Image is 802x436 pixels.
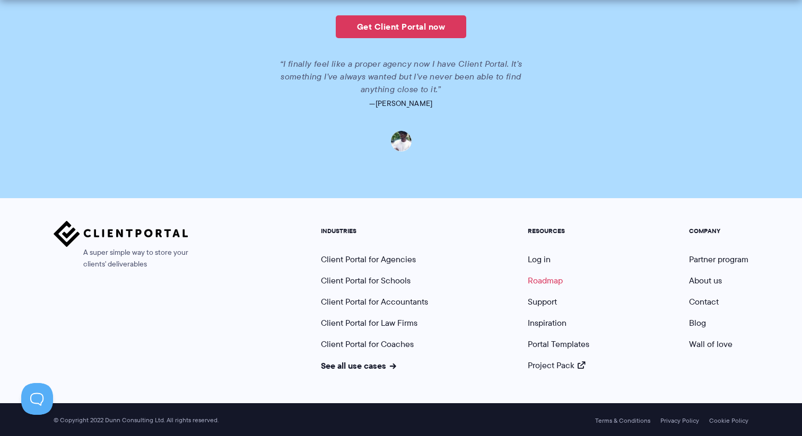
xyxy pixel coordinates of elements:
[21,383,53,415] iframe: Toggle Customer Support
[321,274,411,287] a: Client Portal for Schools
[689,296,719,308] a: Contact
[689,274,722,287] a: About us
[528,338,589,350] a: Portal Templates
[266,58,536,96] p: “I finally feel like a proper agency now I have Client Portal. It’s something I’ve always wanted ...
[528,317,566,329] a: Inspiration
[48,416,224,424] span: © Copyright 2022 Dunn Consulting Ltd. All rights reserved.
[528,359,585,371] a: Project Pack
[321,296,428,308] a: Client Portal for Accountants
[689,227,748,235] h5: COMPANY
[528,296,557,308] a: Support
[689,253,748,265] a: Partner program
[660,417,699,424] a: Privacy Policy
[528,274,563,287] a: Roadmap
[528,227,589,235] h5: RESOURCES
[54,247,188,270] span: A super simple way to store your clients' deliverables
[528,253,551,265] a: Log in
[321,338,414,350] a: Client Portal for Coaches
[336,15,466,38] a: Get Client Portal now
[321,359,396,372] a: See all use cases
[709,417,748,424] a: Cookie Policy
[321,253,416,265] a: Client Portal for Agencies
[689,317,706,329] a: Blog
[321,227,428,235] h5: INDUSTRIES
[595,417,650,424] a: Terms & Conditions
[103,96,699,111] p: —[PERSON_NAME]
[321,317,417,329] a: Client Portal for Law Firms
[689,338,733,350] a: Wall of love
